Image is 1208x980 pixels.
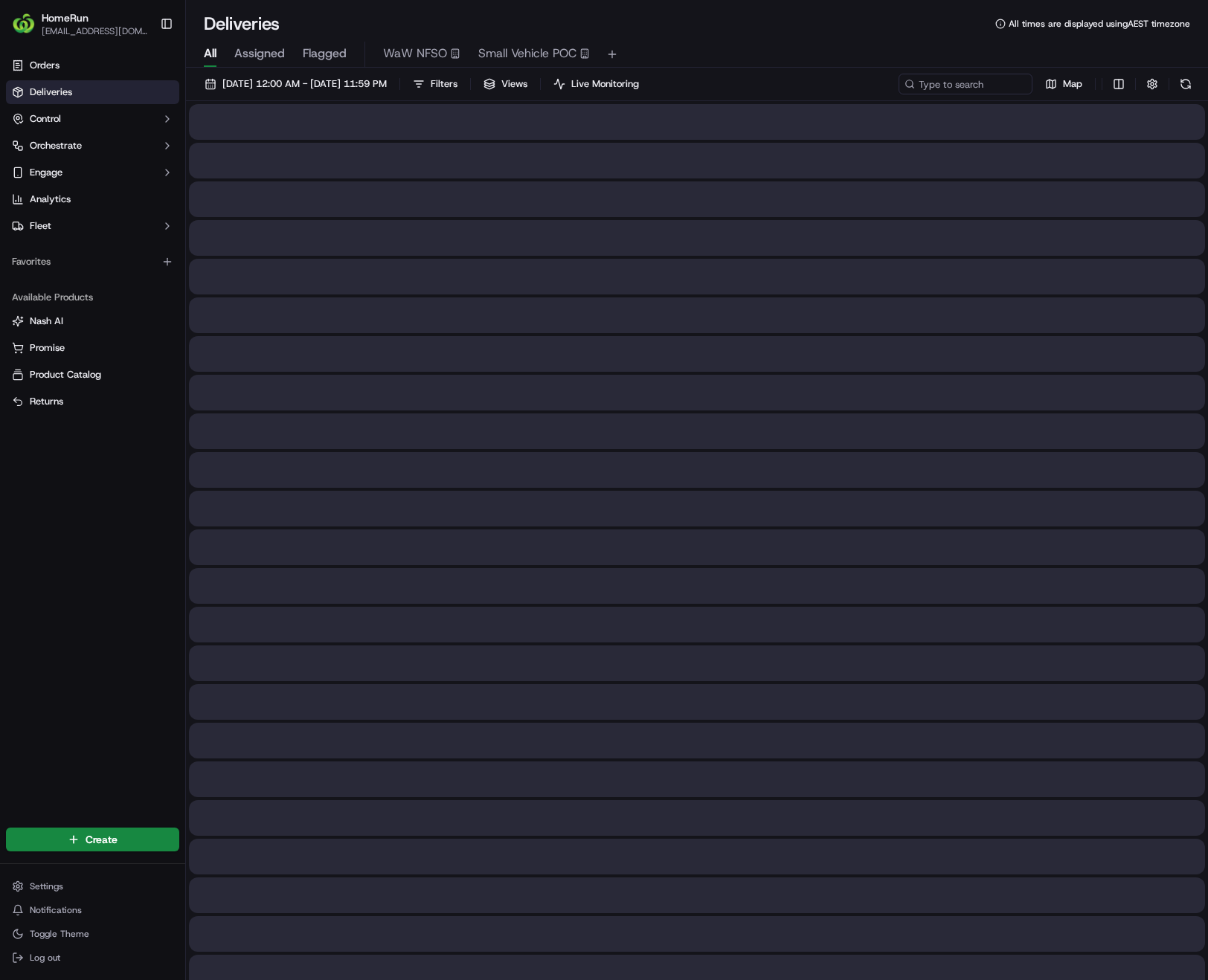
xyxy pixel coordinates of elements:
button: Refresh [1175,74,1196,94]
button: Engage [6,161,179,184]
button: HomeRun [42,10,89,25]
button: Nash AI [6,309,179,333]
span: Deliveries [30,86,72,99]
span: [DATE] 12:00 AM - [DATE] 11:59 PM [222,77,387,91]
span: Fleet [30,219,51,233]
a: Orders [6,54,179,77]
button: [EMAIL_ADDRESS][DOMAIN_NAME] [42,25,148,37]
span: Map [1063,77,1082,91]
div: Available Products [6,286,179,309]
button: Notifications [6,900,179,921]
span: Create [86,832,118,847]
span: Product Catalog [30,368,101,381]
span: Toggle Theme [30,928,89,940]
button: Create [6,828,179,851]
button: Map [1038,74,1089,94]
button: Control [6,107,179,131]
span: Notifications [30,904,82,916]
span: Log out [30,952,60,964]
button: Filters [406,74,464,94]
span: Settings [30,880,63,892]
a: Returns [12,395,173,408]
a: Product Catalog [12,368,173,381]
h1: Deliveries [204,12,280,36]
span: Engage [30,166,62,179]
span: Flagged [303,45,347,62]
span: All times are displayed using AEST timezone [1009,18,1190,30]
span: Returns [30,395,63,408]
a: Analytics [6,187,179,211]
span: Filters [431,77,457,91]
button: Settings [6,876,179,897]
a: Promise [12,341,173,355]
button: HomeRunHomeRun[EMAIL_ADDRESS][DOMAIN_NAME] [6,6,154,42]
button: Returns [6,390,179,413]
button: Log out [6,947,179,968]
button: [DATE] 12:00 AM - [DATE] 11:59 PM [198,74,393,94]
button: Product Catalog [6,363,179,387]
span: Control [30,112,61,126]
span: WaW NFSO [383,45,447,62]
span: Nash AI [30,315,63,328]
button: Views [477,74,534,94]
div: Favorites [6,250,179,274]
button: Live Monitoring [547,74,646,94]
span: Orders [30,59,60,72]
a: Deliveries [6,80,179,104]
button: Toggle Theme [6,923,179,944]
input: Type to search [899,74,1032,94]
button: Orchestrate [6,134,179,158]
span: Small Vehicle POC [478,45,576,62]
a: Nash AI [12,315,173,328]
button: Promise [6,336,179,360]
span: All [204,45,216,62]
button: Fleet [6,214,179,238]
span: Orchestrate [30,139,82,152]
span: Assigned [234,45,285,62]
span: Live Monitoring [571,77,639,91]
span: Analytics [30,193,71,206]
img: HomeRun [12,12,36,36]
span: Views [501,77,527,91]
span: Promise [30,341,65,355]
